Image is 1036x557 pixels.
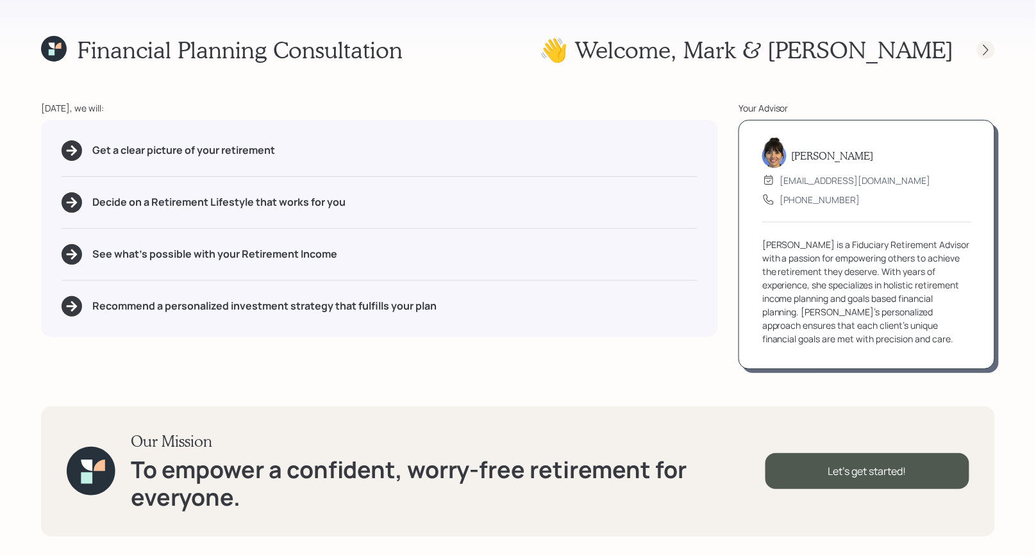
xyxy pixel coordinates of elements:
[792,149,874,162] h5: [PERSON_NAME]
[77,36,403,63] h1: Financial Planning Consultation
[762,137,787,168] img: treva-nostdahl-headshot.png
[92,300,437,312] h5: Recommend a personalized investment strategy that fulfills your plan
[539,36,954,63] h1: 👋 Welcome , Mark & [PERSON_NAME]
[762,238,971,345] div: [PERSON_NAME] is a Fiduciary Retirement Advisor with a passion for empowering others to achieve t...
[41,101,718,115] div: [DATE], we will:
[92,144,275,156] h5: Get a clear picture of your retirement
[780,174,931,187] div: [EMAIL_ADDRESS][DOMAIN_NAME]
[765,453,969,489] div: Let's get started!
[131,456,765,511] h1: To empower a confident, worry-free retirement for everyone.
[92,248,337,260] h5: See what's possible with your Retirement Income
[780,193,860,206] div: [PHONE_NUMBER]
[131,432,765,451] h3: Our Mission
[739,101,995,115] div: Your Advisor
[92,196,346,208] h5: Decide on a Retirement Lifestyle that works for you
